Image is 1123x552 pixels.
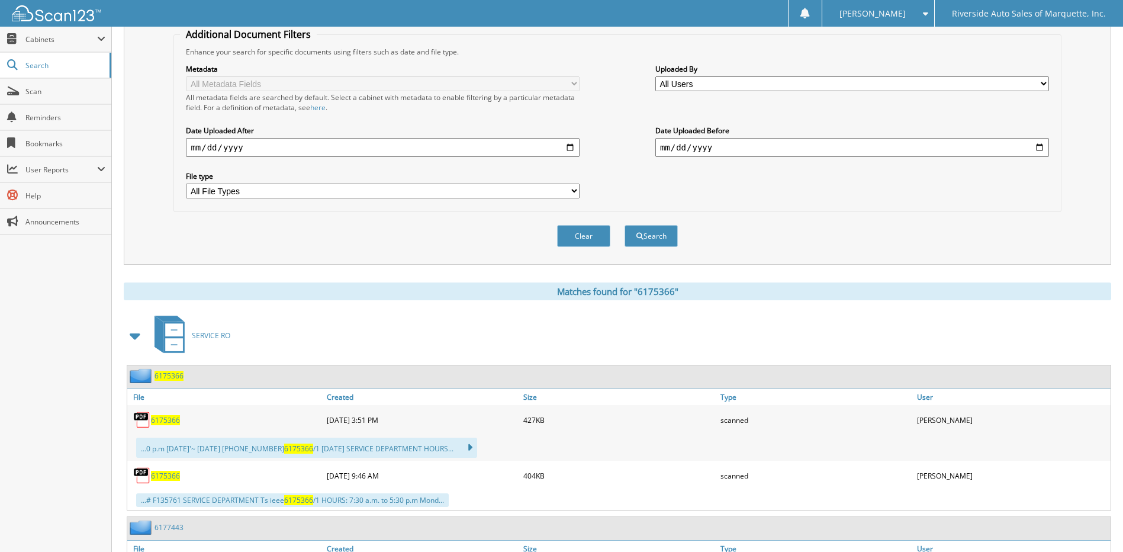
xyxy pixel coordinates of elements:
[284,444,313,454] span: 6175366
[625,225,678,247] button: Search
[655,138,1049,157] input: end
[151,415,180,425] a: 6175366
[136,438,477,458] div: ...0 p.m [DATE]'~ [DATE] [PHONE_NUMBER] /1 [DATE] SERVICE DEPARTMENT HOURS...
[151,471,180,481] a: 6175366
[155,522,184,532] a: 6177443
[557,225,610,247] button: Clear
[186,171,580,181] label: File type
[914,389,1111,405] a: User
[155,371,184,381] a: 6175366
[914,408,1111,432] div: [PERSON_NAME]
[655,126,1049,136] label: Date Uploaded Before
[952,10,1106,17] span: Riverside Auto Sales of Marquette, Inc.
[180,47,1054,57] div: Enhance your search for specific documents using filters such as date and file type.
[180,28,317,41] legend: Additional Document Filters
[186,92,580,113] div: All metadata fields are searched by default. Select a cabinet with metadata to enable filtering b...
[914,464,1111,487] div: [PERSON_NAME]
[130,520,155,535] img: folder2.png
[717,408,914,432] div: scanned
[284,495,313,505] span: 6175366
[25,191,105,201] span: Help
[324,464,520,487] div: [DATE] 9:46 AM
[25,86,105,97] span: Scan
[133,411,151,429] img: PDF.png
[655,64,1049,74] label: Uploaded By
[324,408,520,432] div: [DATE] 3:51 PM
[25,217,105,227] span: Announcements
[133,467,151,484] img: PDF.png
[147,312,230,359] a: SERVICE RO
[25,113,105,123] span: Reminders
[127,389,324,405] a: File
[1064,495,1123,552] iframe: Chat Widget
[12,5,101,21] img: scan123-logo-white.svg
[717,464,914,487] div: scanned
[25,165,97,175] span: User Reports
[186,126,580,136] label: Date Uploaded After
[25,60,104,70] span: Search
[839,10,906,17] span: [PERSON_NAME]
[136,493,449,507] div: ...# F135761 SERVICE DEPARTMENT Ts ieee /1 HOURS: 7:30 a.m. to 5:30 p.m Mond...
[324,389,520,405] a: Created
[25,139,105,149] span: Bookmarks
[192,330,230,341] span: SERVICE RO
[717,389,914,405] a: Type
[130,368,155,383] img: folder2.png
[310,102,326,113] a: here
[25,34,97,44] span: Cabinets
[520,408,717,432] div: 427KB
[520,389,717,405] a: Size
[186,64,580,74] label: Metadata
[124,283,1111,300] div: Matches found for "6175366"
[186,138,580,157] input: start
[520,464,717,487] div: 404KB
